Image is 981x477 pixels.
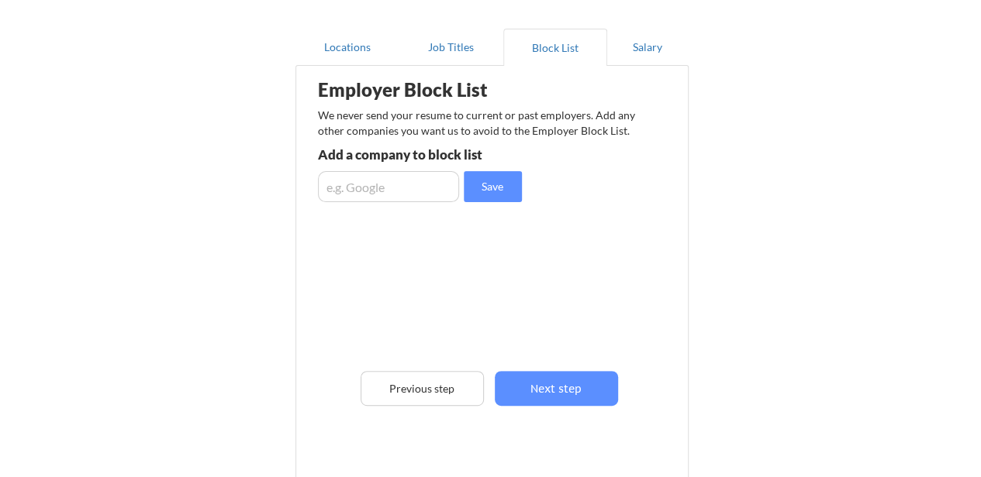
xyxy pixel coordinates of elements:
button: Block List [503,29,607,66]
div: Add a company to block list [318,148,546,161]
button: Previous step [361,371,484,406]
div: We never send your resume to current or past employers. Add any other companies you want us to av... [318,108,645,138]
input: e.g. Google [318,171,459,202]
button: Save [464,171,522,202]
button: Job Titles [399,29,503,66]
div: Employer Block List [318,81,562,99]
button: Salary [607,29,689,66]
button: Locations [295,29,399,66]
button: Next step [495,371,618,406]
